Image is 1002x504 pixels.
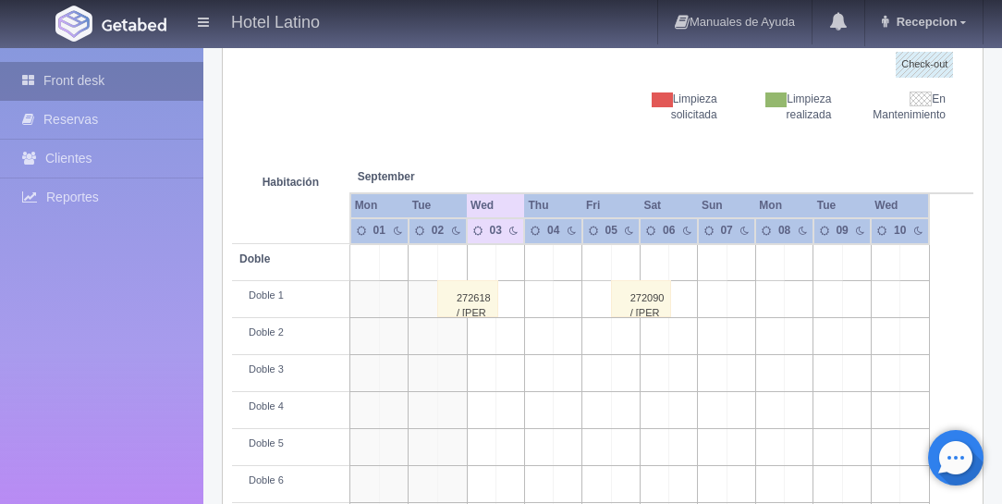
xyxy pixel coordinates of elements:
[896,52,953,78] label: Check-out
[661,223,677,239] div: 06
[582,193,640,218] th: Fri
[358,169,459,185] span: September
[350,193,409,218] th: Mon
[698,193,755,218] th: Sun
[603,223,618,239] div: 05
[731,92,846,123] div: Limpieza realizada
[611,280,672,317] div: 272090 / [PERSON_NAME]
[545,223,561,239] div: 04
[263,176,319,189] strong: Habitación
[845,92,959,123] div: En Mantenimiento
[524,193,581,218] th: Thu
[467,193,524,218] th: Wed
[409,193,467,218] th: Tue
[834,223,849,239] div: 09
[55,6,92,42] img: Getabed
[892,223,909,239] div: 10
[488,223,504,239] div: 03
[371,223,387,239] div: 01
[239,363,342,377] div: Doble 3
[102,18,166,31] img: Getabed
[755,193,813,218] th: Mon
[239,252,270,265] b: Doble
[813,193,871,218] th: Tue
[239,326,342,340] div: Doble 2
[776,223,792,239] div: 08
[718,223,734,239] div: 07
[239,289,342,303] div: Doble 1
[617,92,731,123] div: Limpieza solicitada
[239,436,342,451] div: Doble 5
[231,9,320,32] h4: Hotel Latino
[239,400,342,414] div: Doble 4
[437,280,498,317] div: 272618 / [PERSON_NAME]
[640,193,697,218] th: Sat
[430,223,446,239] div: 02
[892,15,958,29] span: Recepcion
[239,473,342,488] div: Doble 6
[871,193,929,218] th: Wed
